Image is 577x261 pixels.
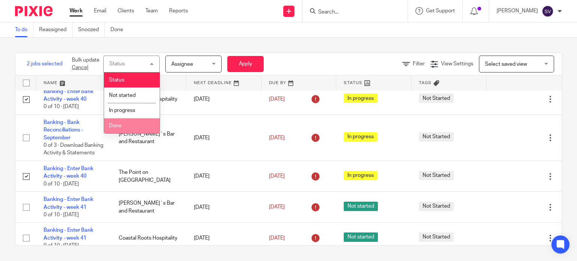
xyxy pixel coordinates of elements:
a: Reassigned [39,23,73,37]
span: 0 of 10 · [DATE] [44,104,79,110]
td: [DATE] [186,223,261,253]
span: Filter [413,61,425,66]
span: Not Started [419,132,454,142]
a: Cancel [72,65,88,70]
td: [PERSON_NAME]´s Bar and Restaurant [111,115,186,161]
span: View Settings [441,61,473,66]
span: [DATE] [269,205,285,210]
span: [DATE] [269,173,285,179]
img: Pixie [15,6,53,16]
td: Coastal Roots Hospitality [111,223,186,253]
td: [PERSON_NAME]´s Bar and Restaurant [111,192,186,223]
input: Search [317,9,385,16]
div: Status [109,61,125,66]
span: Assignee [171,62,193,67]
span: Status [109,77,124,83]
td: [DATE] [186,115,261,161]
p: [PERSON_NAME] [497,7,538,15]
a: To do [15,23,33,37]
span: Select saved view [485,62,527,67]
span: 0 of 3 · Download Banking Activity & Statements [44,143,103,156]
span: Done [109,123,122,128]
span: In progress [109,108,135,113]
span: Not Started [419,202,454,211]
span: Not started [344,202,378,211]
a: Banking - Bank Reconciliations - September [44,120,83,140]
span: In progress [344,132,378,142]
button: Apply [227,56,264,72]
span: Not Started [419,232,454,242]
a: Email [94,7,106,15]
td: [DATE] [186,192,261,223]
a: Banking - Enter Bank Activity - week 41 [44,197,94,210]
a: Reports [169,7,188,15]
td: The Point on [GEOGRAPHIC_DATA] [111,161,186,192]
span: Tags [419,81,432,85]
p: Bulk update [72,56,100,72]
span: Not Started [419,94,454,103]
span: 0 of 10 · [DATE] [44,181,79,187]
a: Clients [118,7,134,15]
span: [DATE] [269,235,285,241]
td: [DATE] [186,84,261,115]
span: Not started [344,232,378,242]
td: [DATE] [186,161,261,192]
a: Snoozed [78,23,105,37]
span: 2 jobs selected [27,60,62,68]
a: Banking - Enter Bank Activity - week 41 [44,228,94,240]
a: Banking - Enter Bank Activity - week 40 [44,166,94,179]
span: [DATE] [269,97,285,102]
span: In progress [344,171,378,180]
a: Work [69,7,83,15]
span: [DATE] [269,135,285,140]
span: In progress [344,94,378,103]
span: 0 of 10 · [DATE] [44,212,79,217]
img: svg%3E [542,5,554,17]
a: Team [145,7,158,15]
a: Done [110,23,129,37]
span: 0 of 10 · [DATE] [44,243,79,248]
span: Not started [109,93,136,98]
span: Not Started [419,171,454,180]
span: Get Support [426,8,455,14]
